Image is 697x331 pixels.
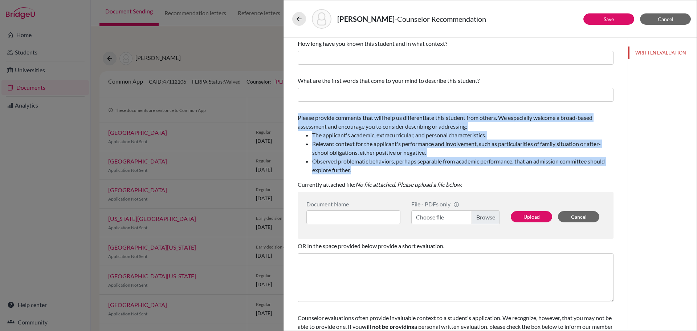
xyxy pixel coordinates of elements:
[362,323,414,330] b: will not be providing
[411,210,500,224] label: Choose file
[312,157,614,174] li: Observed problematic behaviors, perhaps separable from academic performance, that an admission co...
[453,202,459,207] span: info
[511,211,552,222] button: Upload
[312,140,614,157] li: Relevant context for the applicant's performance and involvement, such as particularities of fami...
[337,15,395,23] strong: [PERSON_NAME]
[312,131,614,140] li: The applicant's academic, extracurricular, and personal characteristics.
[298,110,614,192] div: Currently attached file:
[298,242,444,249] span: OR In the space provided below provide a short evaluation.
[306,201,400,207] div: Document Name
[558,211,599,222] button: Cancel
[298,114,614,174] span: Please provide comments that will help us differentiate this student from others. We especially w...
[411,201,500,207] div: File - PDFs only
[628,47,697,59] button: WRITTEN EVALUATION
[355,181,462,188] i: No file attached. Please upload a file below.
[298,77,480,84] span: What are the first words that come to your mind to describe this student?
[395,15,486,23] span: - Counselor Recommendation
